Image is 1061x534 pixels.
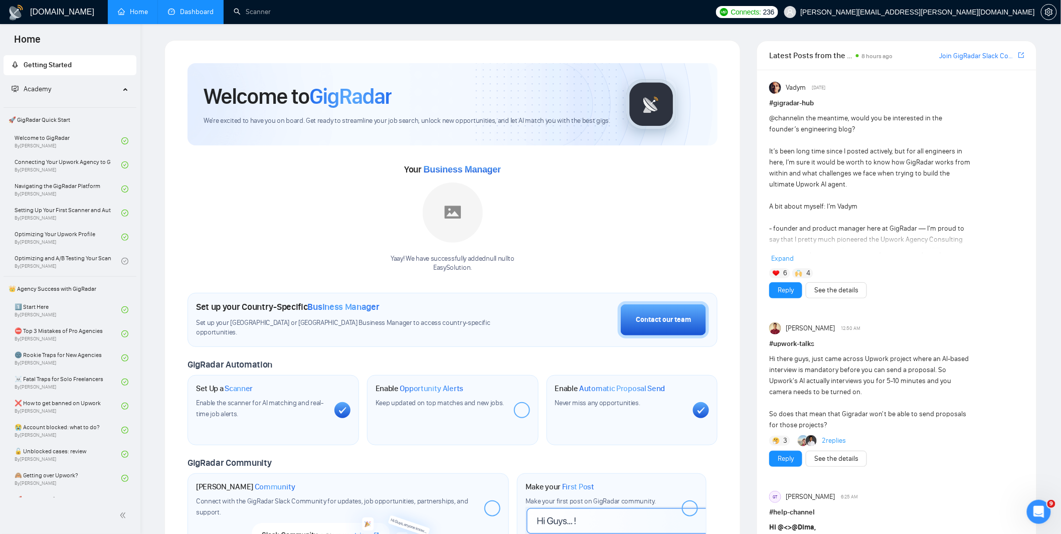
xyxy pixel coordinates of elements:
span: 8 hours ago [862,53,893,60]
span: Business Manager [308,301,380,312]
span: export [1018,51,1024,59]
span: [DATE] [812,83,826,92]
a: ❌ How to get banned on UpworkBy[PERSON_NAME] [15,395,121,417]
img: Joaquin Arcardini [798,435,809,446]
a: Optimizing Your Upwork ProfileBy[PERSON_NAME] [15,226,121,248]
span: [PERSON_NAME] [786,491,835,502]
span: Business Manager [424,164,501,174]
h1: [PERSON_NAME] [196,482,295,492]
span: check-circle [121,306,128,313]
span: Your [404,164,501,175]
span: rocket [12,61,19,68]
img: Vadym [769,82,781,94]
span: user [787,9,794,16]
span: @channel [769,114,799,122]
span: check-circle [121,210,128,217]
span: check-circle [121,161,128,168]
span: Community [255,482,295,492]
span: 3 [784,436,788,446]
h1: # help-channel [769,507,1024,518]
a: 😭 Account blocked: what to do?By[PERSON_NAME] [15,419,121,441]
span: Opportunity Alerts [400,384,464,394]
span: Expand [771,254,794,263]
span: Academy [24,85,51,93]
a: 🙈 Getting over Upwork?By[PERSON_NAME] [15,467,121,489]
span: Connect with the GigRadar Slack Community for updates, job opportunities, partnerships, and support. [196,497,468,516]
span: Make your first post on GigRadar community. [525,497,656,505]
span: fund-projection-screen [12,85,19,92]
div: Contact our team [636,314,691,325]
a: Reply [778,453,794,464]
h1: Make your [525,482,594,492]
span: 🚀 GigRadar Quick Start [5,110,135,130]
span: Latest Posts from the GigRadar Community [769,49,853,62]
span: check-circle [121,403,128,410]
div: Yaay! We have successfully added null null to [391,254,514,273]
a: 🚀 Sell Yourself First [15,491,121,513]
button: See the details [806,451,867,467]
h1: Enable [376,384,464,394]
img: gigradar-logo.png [626,79,676,129]
span: Scanner [225,384,253,394]
span: check-circle [121,234,128,241]
span: check-circle [121,330,128,337]
h1: Set up your Country-Specific [196,301,380,312]
a: 1️⃣ Start HereBy[PERSON_NAME] [15,299,121,321]
h1: # upwork-talks [769,338,1024,349]
span: We're excited to have you on board. Get ready to streamline your job search, unlock new opportuni... [204,116,610,126]
img: 🤔 [773,437,780,444]
a: Navigating the GigRadar PlatformBy[PERSON_NAME] [15,178,121,200]
span: check-circle [121,379,128,386]
span: Automatic Proposal Send [579,384,665,394]
span: Enable the scanner for AI matching and real-time job alerts. [196,399,323,418]
img: Umar Manzar [769,322,781,334]
a: See the details [814,285,858,296]
span: GigRadar Community [188,457,272,468]
span: First Post [562,482,594,492]
h1: Welcome to [204,83,392,110]
span: Keep updated on top matches and new jobs. [376,399,504,407]
a: searchScanner [234,8,271,16]
a: Welcome to GigRadarBy[PERSON_NAME] [15,130,121,152]
p: EasySolution . [391,263,514,273]
span: Never miss any opportunities. [555,399,640,407]
a: 🔓 Unblocked cases: reviewBy[PERSON_NAME] [15,443,121,465]
span: check-circle [121,475,128,482]
span: check-circle [121,258,128,265]
span: 12:50 AM [841,324,861,333]
span: check-circle [121,427,128,434]
a: 🌚 Rookie Traps for New AgenciesBy[PERSON_NAME] [15,347,121,369]
li: Getting Started [4,55,136,75]
span: check-circle [121,186,128,193]
span: 6 [784,268,788,278]
a: setting [1041,8,1057,16]
button: See the details [806,282,867,298]
div: Hi there guys, just came across Upwork project where an AI-based interview is mandatory before yo... [769,353,973,431]
a: Reply [778,285,794,296]
span: 6:25 AM [841,492,858,501]
a: See the details [814,453,858,464]
a: 2replies [822,436,846,446]
span: 9 [1047,500,1055,508]
button: Reply [769,282,802,298]
a: Setting Up Your First Scanner and Auto-BidderBy[PERSON_NAME] [15,202,121,224]
a: export [1018,51,1024,60]
a: Connecting Your Upwork Agency to GigRadarBy[PERSON_NAME] [15,154,121,176]
span: double-left [119,510,129,520]
img: logo [8,5,24,21]
span: check-circle [121,354,128,362]
strong: Hi @<>@Dima, [769,523,816,531]
span: 4 [806,268,810,278]
img: upwork-logo.png [720,8,728,16]
img: placeholder.png [423,183,483,243]
img: ❤️ [773,270,780,277]
span: GigRadar Automation [188,359,272,370]
span: 👑 Agency Success with GigRadar [5,279,135,299]
button: Contact our team [618,301,709,338]
img: 🙌 [795,270,802,277]
iframe: Intercom live chat [1027,500,1051,524]
span: Vadym [786,82,806,93]
span: 236 [763,7,774,18]
button: Reply [769,451,802,467]
a: ☠️ Fatal Traps for Solo FreelancersBy[PERSON_NAME] [15,371,121,393]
